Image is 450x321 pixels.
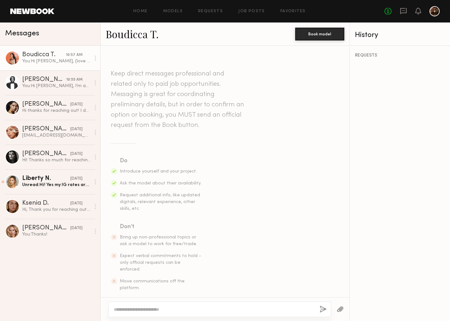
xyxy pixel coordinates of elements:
[22,151,70,157] div: [PERSON_NAME]
[120,222,202,231] div: Don’t
[22,157,91,163] div: Hi! Thanks so much for reaching out and sharing your brand, it looks exciting!! ✨ Just to give yo...
[22,52,66,58] div: Boudicca T.
[120,235,197,246] span: Bring up non-professional topics or ask a model to work for free/trade.
[120,169,197,174] span: Introduce yourself and your project.
[198,9,223,13] a: Requests
[70,176,83,182] div: [DATE]
[22,225,70,231] div: [PERSON_NAME]
[70,102,83,108] div: [DATE]
[22,207,91,213] div: Hi, Thank you for reaching out. I’d be happy to share my rates: • Instagram Post – $1,500 • Insta...
[66,52,83,58] div: 10:57 AM
[5,30,39,37] span: Messages
[106,27,159,41] a: Boudicca T.
[280,9,306,13] a: Favorites
[295,28,344,40] button: Book model
[133,9,148,13] a: Home
[70,225,83,231] div: [DATE]
[22,132,91,138] div: [EMAIL_ADDRESS][DOMAIN_NAME] [MEDICAL_DATA][EMAIL_ADDRESS][DOMAIN_NAME]
[70,126,83,132] div: [DATE]
[120,279,185,290] span: Move communications off the platform.
[22,58,91,64] div: You: Hi [PERSON_NAME], (love the name btw) I’m an artist starting a new jewelry brand based on a ...
[355,31,445,39] div: History
[22,231,91,237] div: You: Thanks!
[111,69,246,130] header: Keep direct messages professional and related only to paid job opportunities. Messaging is great ...
[66,77,83,83] div: 10:55 AM
[163,9,183,13] a: Models
[22,101,70,108] div: [PERSON_NAME]
[22,108,91,114] div: Hi thanks for reaching out! I do for some projects if it’s the right fit. Were you looking at a s...
[22,83,91,89] div: You: Hi [PERSON_NAME], I’m an artist starting a new jewelry brand based on a new kind of sculptur...
[22,182,91,188] div: Unread: Hi! Yes my IG rates are $2500 for posts :) Xx
[120,181,201,185] span: Ask the model about their availability.
[22,200,70,207] div: Ksenia D.
[70,201,83,207] div: [DATE]
[120,193,200,211] span: Request additional info, like updated digitals, relevant experience, other skills, etc.
[22,126,70,132] div: [PERSON_NAME]
[120,156,202,165] div: Do
[120,254,201,272] span: Expect verbal commitments to hold - only official requests can be enforced.
[22,175,70,182] div: Liberty N.
[22,76,66,83] div: [PERSON_NAME]
[238,9,265,13] a: Job Posts
[70,151,83,157] div: [DATE]
[295,31,344,36] a: Book model
[355,53,445,58] div: REQUESTS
